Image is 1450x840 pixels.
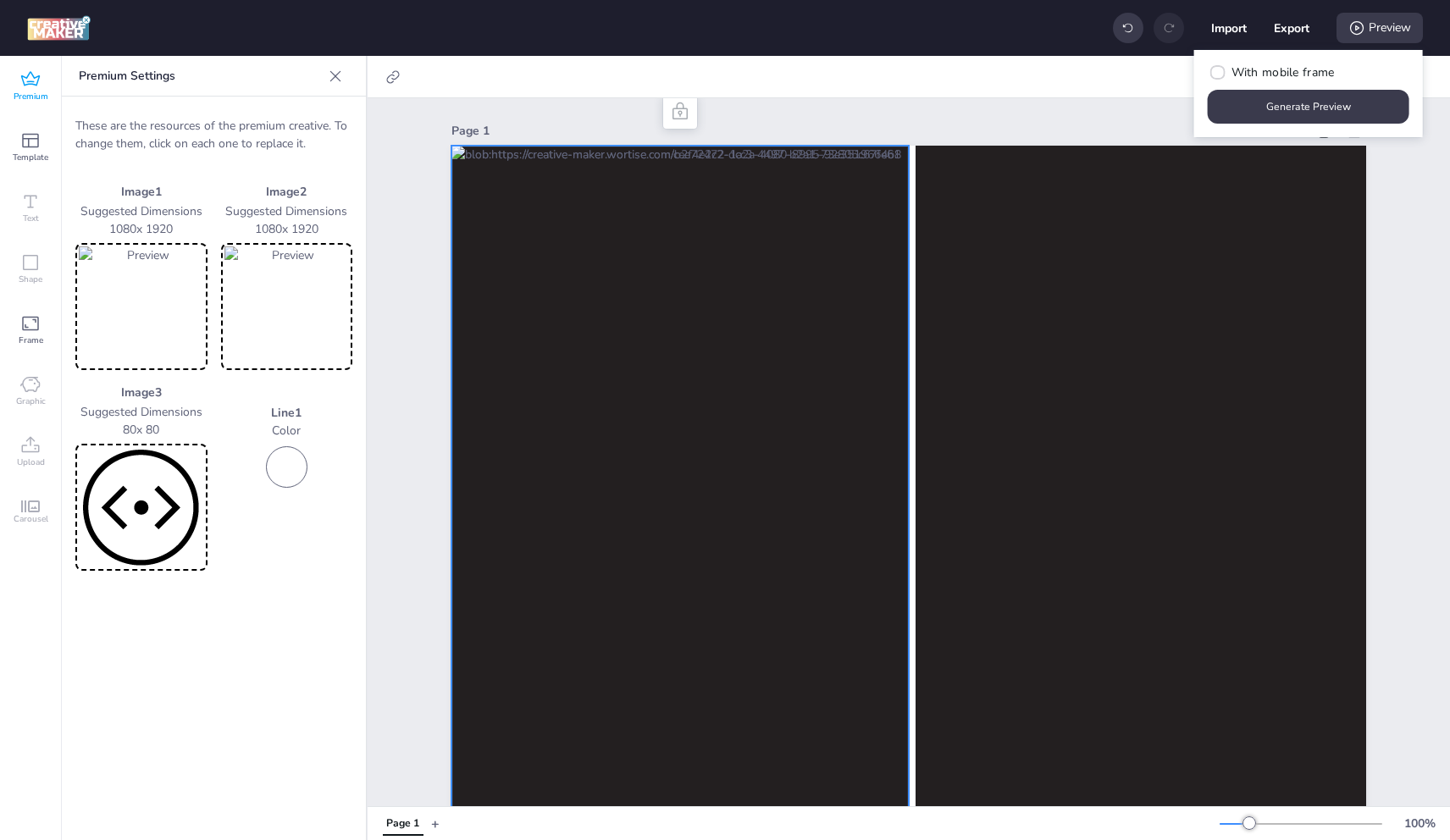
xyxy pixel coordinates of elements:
[221,202,353,220] p: Suggested Dimensions
[1274,10,1309,46] button: Export
[1231,64,1335,81] span: With mobile frame
[451,122,1214,140] div: Page 1
[17,456,45,469] span: Upload
[23,212,39,225] span: Text
[19,334,43,347] span: Frame
[1211,10,1247,46] button: Import
[75,202,208,220] p: Suggested Dimensions
[221,422,353,439] p: Color
[221,404,353,422] p: Line 1
[75,183,208,201] p: Image 1
[79,246,204,367] img: Preview
[27,15,91,41] img: logo Creative Maker
[79,56,322,97] p: Premium Settings
[221,220,353,238] p: 1080 x 1920
[75,403,208,421] p: Suggested Dimensions
[14,512,48,526] span: Carousel
[374,809,431,838] div: Tabs
[386,816,419,832] div: Page 1
[79,447,204,567] img: Preview
[16,395,46,408] span: Graphic
[224,246,350,367] img: Preview
[14,90,48,103] span: Premium
[431,809,440,838] button: +
[75,220,208,238] p: 1080 x 1920
[19,273,42,286] span: Shape
[1208,90,1409,124] button: Generate Preview
[13,151,48,164] span: Template
[1399,815,1440,832] div: 100 %
[75,117,352,152] p: These are the resources of the premium creative. To change them, click on each one to replace it.
[75,384,208,401] p: Image 3
[75,421,208,439] p: 80 x 80
[221,183,353,201] p: Image 2
[1337,13,1423,43] div: Preview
